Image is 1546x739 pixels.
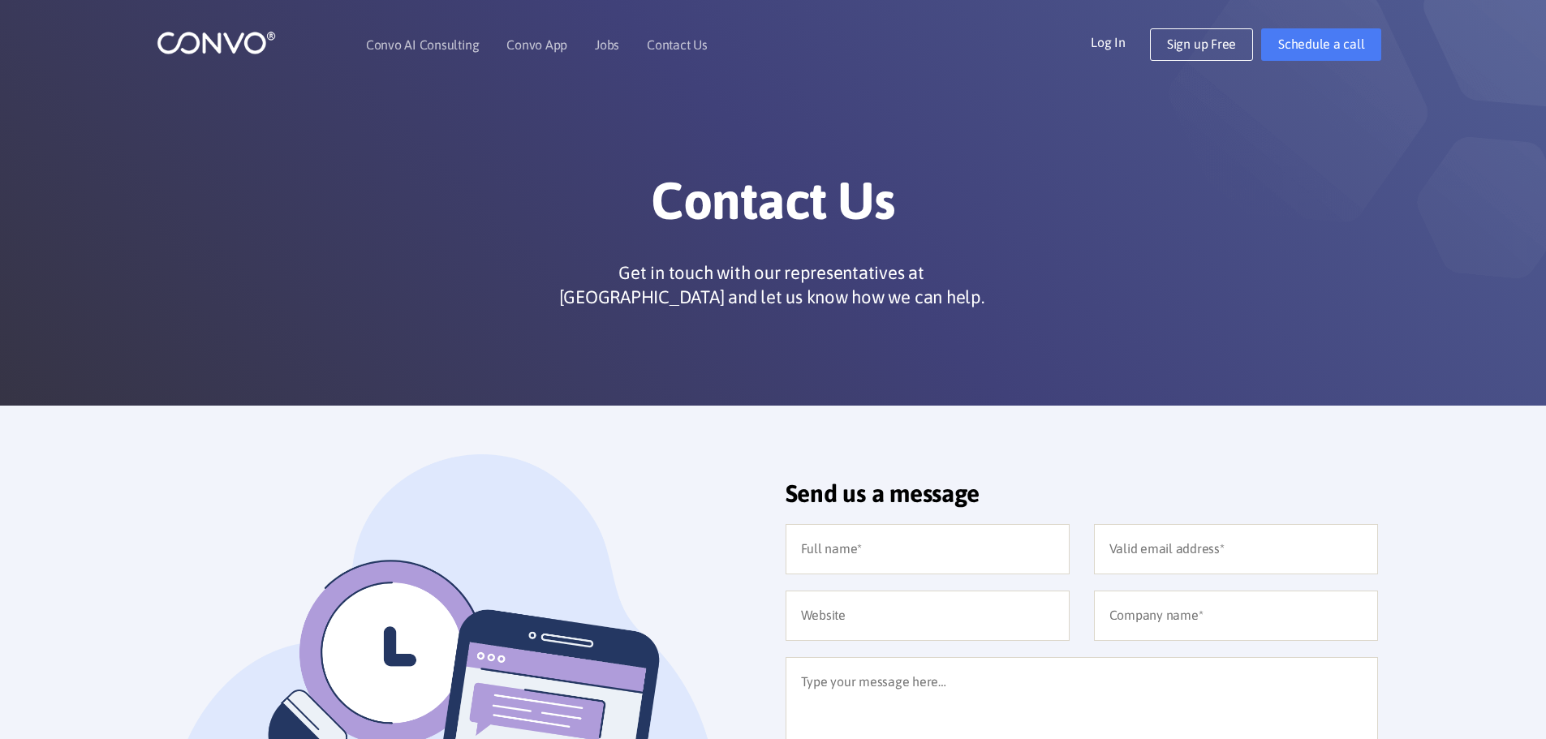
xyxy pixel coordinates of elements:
p: Get in touch with our representatives at [GEOGRAPHIC_DATA] and let us know how we can help. [553,260,991,309]
a: Log In [1091,28,1150,54]
input: Company name* [1094,591,1378,641]
img: logo_1.png [157,30,276,55]
input: Website [786,591,1070,641]
input: Full name* [786,524,1070,574]
a: Convo AI Consulting [366,38,479,51]
a: Convo App [506,38,567,51]
a: Schedule a call [1261,28,1381,61]
input: Valid email address* [1094,524,1378,574]
a: Jobs [595,38,619,51]
h1: Contact Us [323,170,1224,244]
a: Contact Us [647,38,708,51]
h2: Send us a message [786,479,1378,520]
a: Sign up Free [1150,28,1253,61]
